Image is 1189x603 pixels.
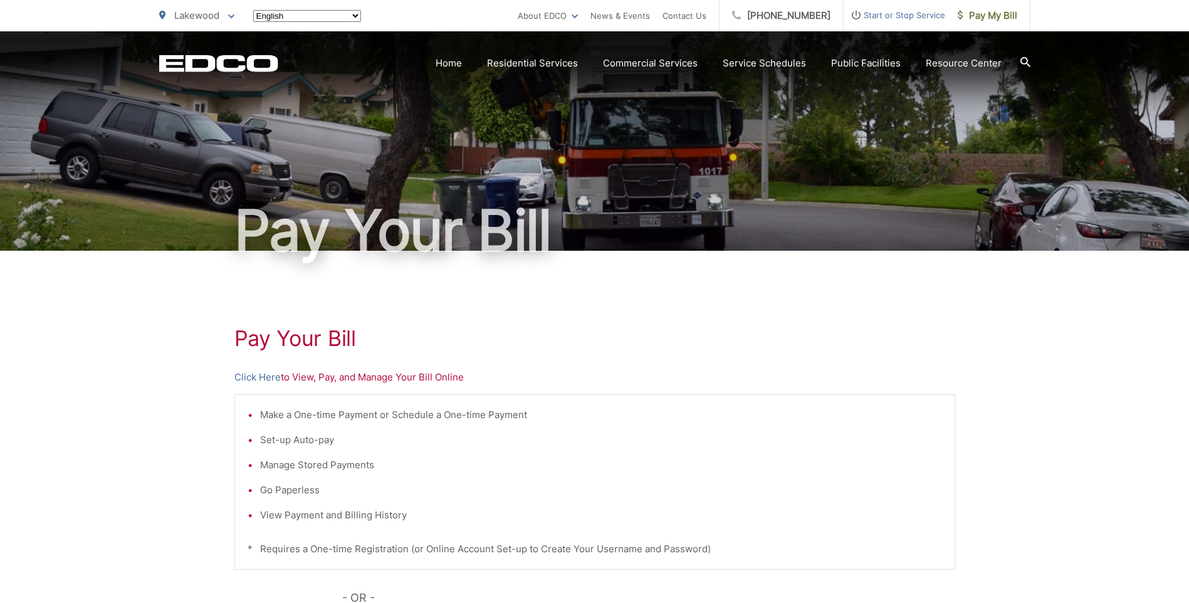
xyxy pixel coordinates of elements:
li: View Payment and Billing History [260,508,942,523]
span: Pay My Bill [958,8,1017,23]
a: Resource Center [926,56,1002,71]
span: Lakewood [174,9,219,21]
p: to View, Pay, and Manage Your Bill Online [234,370,955,385]
a: EDCD logo. Return to the homepage. [159,55,278,72]
li: Manage Stored Payments [260,458,942,473]
li: Go Paperless [260,483,942,498]
select: Select a language [253,10,361,22]
li: Set-up Auto-pay [260,433,942,448]
a: Click Here [234,370,281,385]
a: Contact Us [663,8,706,23]
a: Residential Services [487,56,578,71]
li: Make a One-time Payment or Schedule a One-time Payment [260,407,942,422]
h1: Pay Your Bill [234,326,955,351]
h1: Pay Your Bill [159,199,1030,262]
a: Home [436,56,462,71]
p: * Requires a One-time Registration (or Online Account Set-up to Create Your Username and Password) [248,542,942,557]
a: Service Schedules [723,56,806,71]
a: News & Events [590,8,650,23]
a: Commercial Services [603,56,698,71]
a: About EDCO [518,8,578,23]
a: Public Facilities [831,56,901,71]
